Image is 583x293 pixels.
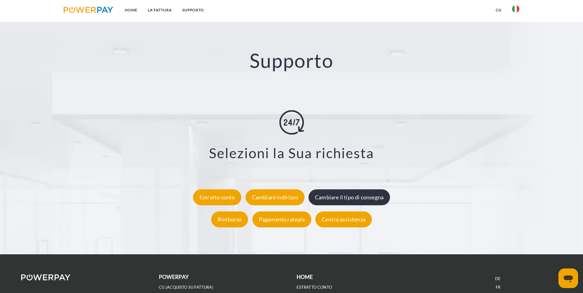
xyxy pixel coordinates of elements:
[21,274,71,280] img: logo-powerpay-white.svg
[495,276,501,281] a: DE
[64,7,113,13] img: logo-powerpay.svg
[314,216,373,223] a: Centro assistenza
[252,211,311,227] div: Pagamento rateale
[120,5,143,16] a: Home
[159,285,213,290] a: CG (Acquisto su fattura)
[159,274,189,280] b: POWERPAY
[512,5,519,13] img: it
[246,189,305,205] div: Cambiare indirizzo
[279,110,304,135] img: online-shopping.svg
[251,216,313,223] a: Pagamento rateale
[143,5,177,16] a: LA FATTURA
[210,216,250,223] a: Rimborso
[29,49,554,73] h2: Supporto
[37,145,546,162] h3: Selezioni la Sua richiesta
[490,5,507,16] a: CG
[177,5,209,16] a: Supporto
[191,194,243,201] a: Estratto conto
[297,285,332,290] a: ESTRATTO CONTO
[309,189,390,205] div: Cambiare il tipo di consegna
[211,211,248,227] div: Rimborso
[558,268,578,288] iframe: Pulsante per aprire la finestra di messaggistica
[193,189,242,205] div: Estratto conto
[307,194,392,201] a: Cambiare il tipo di consegna
[496,285,500,290] a: FR
[315,211,372,227] div: Centro assistenza
[244,194,306,201] a: Cambiare indirizzo
[297,274,313,280] b: Home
